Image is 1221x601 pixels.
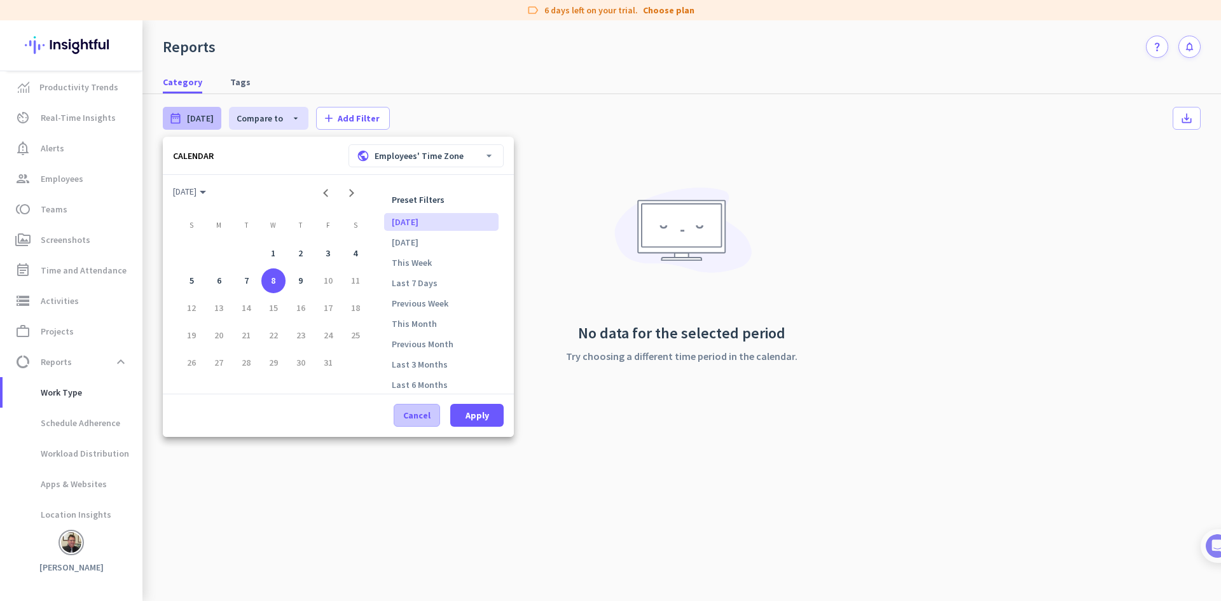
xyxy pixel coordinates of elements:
i: public [357,149,369,162]
div: 23 [289,323,314,348]
td: October 22, 2025 [260,322,287,349]
div: 11 [343,268,368,293]
div: 24 [315,323,340,348]
td: October 8, 2025 [260,267,287,294]
td: October 31, 2025 [314,349,341,376]
td: October 30, 2025 [287,349,314,376]
th: Tuesday [233,221,260,235]
li: Last 7 Days [384,274,499,292]
li: This Week [384,254,499,272]
td: October 11, 2025 [341,267,369,294]
div: 29 [261,350,286,375]
div: 8 [261,268,286,293]
div: 16 [289,296,314,321]
span: [DATE] [173,186,206,197]
div: 28 [234,350,259,375]
span: Cancel [403,409,431,422]
td: October 3, 2025 [314,240,341,267]
div: 12 [179,296,204,321]
td: October 2, 2025 [287,240,314,267]
div: 10 [315,268,340,293]
button: Cancel [394,404,440,427]
th: Friday [314,221,341,235]
td: October 10, 2025 [314,267,341,294]
div: 5 [179,268,204,293]
div: 6 [207,268,231,293]
button: Previous month [313,180,338,205]
td: October 15, 2025 [260,294,287,322]
div: 4 [343,241,368,266]
div: 26 [179,350,204,375]
td: October 16, 2025 [287,294,314,322]
li: This Month [384,315,499,333]
td: October 6, 2025 [205,267,233,294]
td: October 18, 2025 [341,294,369,322]
td: October 7, 2025 [233,267,260,294]
th: Thursday [287,221,314,235]
th: Saturday [341,221,369,235]
div: 25 [343,323,368,348]
li: Previous Week [384,294,499,312]
p: Preset Filters [384,190,499,209]
td: October 14, 2025 [233,294,260,322]
td: October 12, 2025 [178,294,205,322]
td: October 27, 2025 [205,349,233,376]
div: 30 [289,350,314,375]
td: October 19, 2025 [178,322,205,349]
th: Wednesday [260,221,287,235]
button: Apply [450,404,504,427]
div: 15 [261,296,286,321]
div: 21 [234,323,259,348]
td: October 4, 2025 [341,240,369,267]
li: [DATE] [384,213,499,231]
div: 3 [315,241,340,266]
td: October 5, 2025 [178,267,205,294]
div: 7 [234,268,259,293]
div: 18 [343,296,368,321]
td: October 26, 2025 [178,349,205,376]
td: October 24, 2025 [314,322,341,349]
div: 2 [289,241,314,266]
i: arrow_drop_down [483,149,495,162]
div: CALENDAR [173,150,214,162]
div: Employees' Time Zone [357,149,464,162]
td: October 17, 2025 [314,294,341,322]
span: Apply [466,409,489,422]
td: October 23, 2025 [287,322,314,349]
td: October 29, 2025 [260,349,287,376]
div: 9 [289,268,314,293]
div: 17 [315,296,340,321]
td: October 9, 2025 [287,267,314,294]
div: 20 [207,323,231,348]
td: October 13, 2025 [205,294,233,322]
div: 31 [315,350,340,375]
td: October 1, 2025 [260,240,287,267]
td: October 25, 2025 [341,322,369,349]
li: Previous Month [384,335,499,353]
li: Last 6 Months [384,376,499,394]
th: Sunday [178,221,205,235]
th: Monday [205,221,233,235]
div: 13 [207,296,231,321]
li: Last 3 Months [384,356,499,373]
div: 14 [234,296,259,321]
td: October 21, 2025 [233,322,260,349]
button: Choose month and year [168,180,211,203]
div: 1 [261,241,286,266]
td: October 20, 2025 [205,322,233,349]
div: 22 [261,323,286,348]
div: 19 [179,323,204,348]
div: 27 [207,350,231,375]
td: October 28, 2025 [233,349,260,376]
li: [DATE] [384,233,499,251]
